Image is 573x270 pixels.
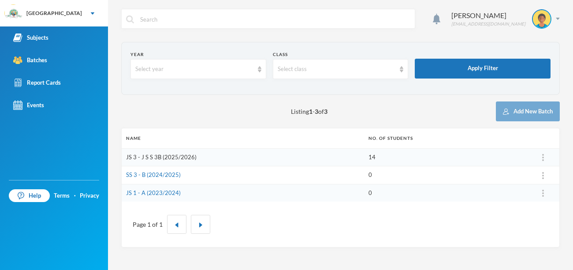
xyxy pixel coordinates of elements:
th: No. of students [364,128,527,148]
img: ... [542,172,544,179]
img: search [126,15,134,23]
a: Help [9,189,50,202]
img: ... [542,154,544,161]
div: [GEOGRAPHIC_DATA] [26,9,82,17]
div: [PERSON_NAME] [451,10,525,21]
div: Year [130,51,266,58]
th: Name [122,128,364,148]
b: 1 [309,108,313,115]
div: · [74,191,76,200]
div: Events [13,101,44,110]
a: Terms [54,191,70,200]
b: 3 [324,108,327,115]
a: SS 3 - B (2024/2025) [126,171,181,178]
div: Select year [135,65,253,74]
a: Privacy [80,191,99,200]
div: Report Cards [13,78,61,87]
div: [EMAIL_ADDRESS][DOMAIN_NAME] [451,21,525,27]
input: Search [139,9,410,29]
a: JS 1 - A (2023/2024) [126,189,181,196]
td: 0 [364,166,527,184]
div: Batches [13,56,47,65]
img: ... [542,190,544,197]
b: 3 [315,108,318,115]
a: JS 3 - J S S 3B (2025/2026) [126,154,197,161]
div: Subjects [13,33,48,42]
td: 14 [364,148,527,166]
td: 0 [364,184,527,202]
span: Listing - of [291,107,327,116]
div: Page 1 of 1 [133,220,163,229]
div: Class [273,51,409,58]
button: Apply Filter [415,59,551,79]
button: Add New Batch [496,101,560,121]
img: STUDENT [533,10,551,28]
img: logo [5,5,22,22]
div: Select class [278,65,396,74]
